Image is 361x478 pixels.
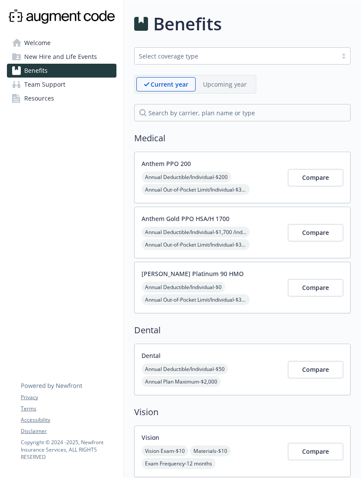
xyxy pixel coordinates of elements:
[142,282,225,293] span: Annual Deductible/Individual - $0
[302,365,329,374] span: Compare
[302,283,329,292] span: Compare
[142,227,250,237] span: Annual Deductible/Individual - $1,700 /individual, $3,200/ member
[7,36,116,50] a: Welcome
[21,439,116,461] p: Copyright © 2024 - 2025 , Newfront Insurance Services, ALL RIGHTS RESERVED
[134,132,351,145] h2: Medical
[142,214,229,223] button: Anthem Gold PPO HSA/H 1700
[24,64,48,78] span: Benefits
[24,78,65,91] span: Team Support
[142,269,244,278] button: [PERSON_NAME] Platinum 90 HMO
[142,184,250,195] span: Annual Out-of-Pocket Limit/Individual - $3,800
[288,224,343,241] button: Compare
[134,406,351,419] h2: Vision
[24,91,54,105] span: Resources
[24,36,51,50] span: Welcome
[142,159,191,168] button: Anthem PPO 200
[21,405,116,413] a: Terms
[139,52,333,61] div: Select coverage type
[151,80,188,89] p: Current year
[153,11,222,37] h1: Benefits
[134,324,351,337] h2: Dental
[288,361,343,378] button: Compare
[7,64,116,78] a: Benefits
[7,78,116,91] a: Team Support
[7,91,116,105] a: Resources
[142,433,159,442] button: Vision
[24,50,97,64] span: New Hire and Life Events
[302,447,329,455] span: Compare
[288,169,343,186] button: Compare
[190,445,231,456] span: Materials - $10
[288,279,343,296] button: Compare
[142,376,221,387] span: Annual Plan Maximum - $2,000
[142,445,188,456] span: Vision Exam - $10
[302,173,329,182] span: Compare
[134,104,351,121] input: search by carrier, plan name or type
[142,351,161,360] button: Dental
[21,416,116,424] a: Accessibility
[142,364,228,374] span: Annual Deductible/Individual - $50
[203,80,247,89] p: Upcoming year
[142,294,250,305] span: Annual Out-of-Pocket Limit/Individual - $3,000
[288,443,343,460] button: Compare
[142,239,250,250] span: Annual Out-of-Pocket Limit/Individual - $3,700 /individual, $3,700/ member
[142,458,216,469] span: Exam Frequency - 12 months
[142,172,231,182] span: Annual Deductible/Individual - $200
[21,393,116,401] a: Privacy
[302,228,329,237] span: Compare
[21,427,116,435] a: Disclaimer
[7,50,116,64] a: New Hire and Life Events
